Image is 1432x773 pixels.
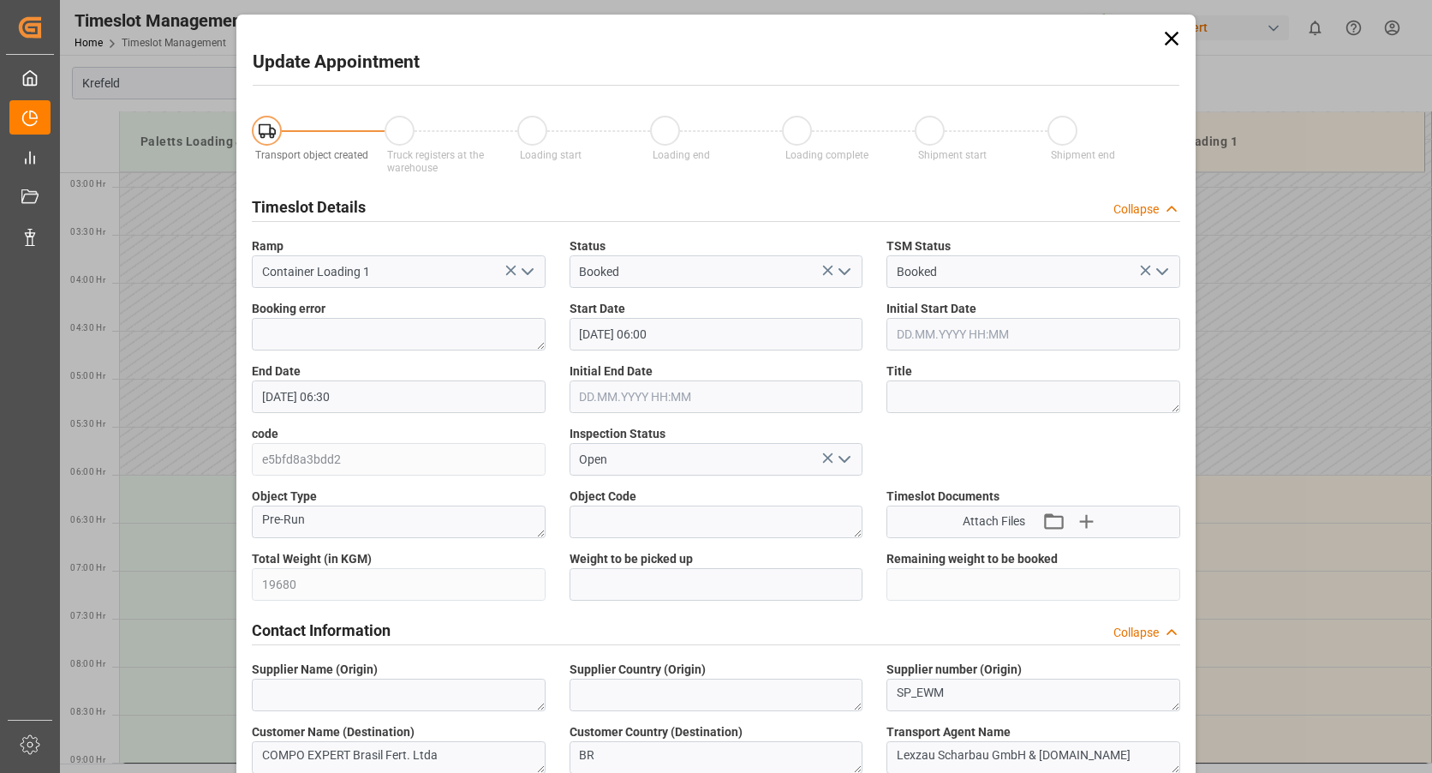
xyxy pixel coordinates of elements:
[252,488,317,506] span: Object Type
[886,679,1180,711] textarea: SP_EWM
[570,723,743,741] span: Customer Country (Destination)
[1051,149,1115,161] span: Shipment end
[785,149,868,161] span: Loading complete
[513,259,539,285] button: open menu
[1148,259,1173,285] button: open menu
[570,661,706,679] span: Supplier Country (Origin)
[252,550,372,568] span: Total Weight (in KGM)
[570,237,606,255] span: Status
[252,619,391,642] h2: Contact Information
[252,723,415,741] span: Customer Name (Destination)
[886,237,951,255] span: TSM Status
[886,300,976,318] span: Initial Start Date
[252,255,546,288] input: Type to search/select
[252,506,546,538] textarea: Pre-Run
[520,149,582,161] span: Loading start
[886,550,1058,568] span: Remaining weight to be booked
[252,195,366,219] h2: Timeslot Details
[570,381,863,413] input: DD.MM.YYYY HH:MM
[570,318,863,351] input: DD.MM.YYYY HH:MM
[570,425,665,443] span: Inspection Status
[252,661,378,679] span: Supplier Name (Origin)
[918,149,987,161] span: Shipment start
[570,363,653,381] span: Initial End Date
[886,363,912,381] span: Title
[252,425,278,443] span: code
[570,300,625,318] span: Start Date
[653,149,710,161] span: Loading end
[252,300,325,318] span: Booking error
[1113,624,1159,642] div: Collapse
[886,318,1180,351] input: DD.MM.YYYY HH:MM
[252,363,301,381] span: End Date
[1113,201,1159,219] div: Collapse
[570,550,693,568] span: Weight to be picked up
[886,723,1011,741] span: Transport Agent Name
[963,512,1025,530] span: Attach Files
[387,149,484,174] span: Truck registers at the warehouse
[252,237,283,255] span: Ramp
[570,255,863,288] input: Type to search/select
[886,488,999,506] span: Timeslot Documents
[570,488,636,506] span: Object Code
[253,49,420,76] h2: Update Appointment
[831,259,856,285] button: open menu
[252,381,546,413] input: DD.MM.YYYY HH:MM
[831,446,856,473] button: open menu
[886,661,1022,679] span: Supplier number (Origin)
[255,149,368,161] span: Transport object created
